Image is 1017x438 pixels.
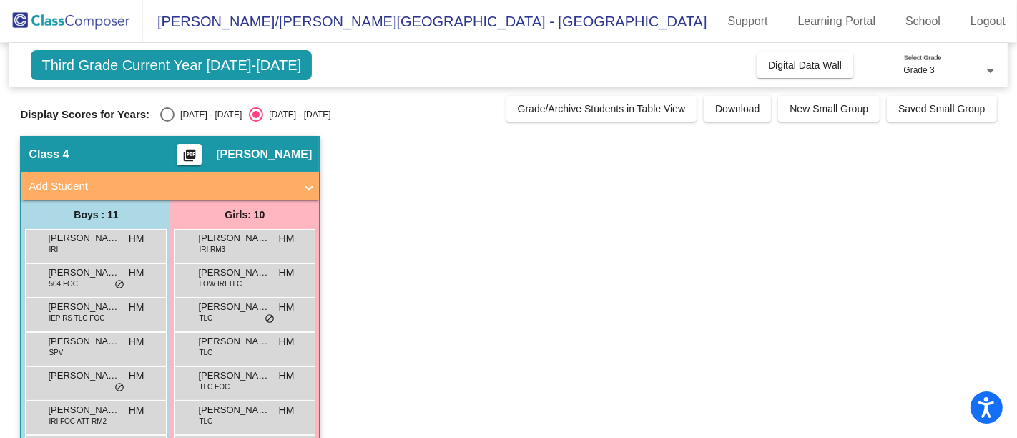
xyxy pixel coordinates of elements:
span: HM [279,334,295,349]
span: HM [279,266,295,281]
span: 504 FOC [49,278,78,289]
span: [PERSON_NAME] [48,231,119,245]
a: Support [717,10,780,33]
div: Girls: 10 [170,200,319,229]
span: HM [129,334,144,349]
span: [PERSON_NAME] [48,369,119,383]
span: HM [129,300,144,315]
mat-expansion-panel-header: Add Student [21,172,319,200]
button: Download [704,96,771,122]
span: [PERSON_NAME]/[PERSON_NAME][GEOGRAPHIC_DATA] - [GEOGRAPHIC_DATA] [143,10,707,33]
span: TLC FOC [199,381,230,392]
span: do_not_disturb_alt [114,279,124,291]
button: Print Students Details [177,144,202,165]
div: [DATE] - [DATE] [263,108,330,121]
span: [PERSON_NAME] [48,403,119,417]
mat-panel-title: Add Student [29,178,295,195]
span: do_not_disturb_alt [265,313,275,325]
span: IRI [49,244,58,255]
span: HM [279,369,295,384]
span: IEP RS TLC FOC [49,313,104,323]
span: [PERSON_NAME] [198,403,270,417]
span: New Small Group [790,103,868,115]
button: Digital Data Wall [757,52,853,78]
a: Learning Portal [787,10,888,33]
span: Class 4 [29,147,69,162]
span: Digital Data Wall [768,59,842,71]
span: HM [279,300,295,315]
mat-icon: picture_as_pdf [181,148,198,168]
span: [PERSON_NAME] [198,266,270,280]
span: [PERSON_NAME] [PERSON_NAME] [48,334,119,349]
span: [PERSON_NAME] [198,334,270,349]
a: Logout [959,10,1017,33]
mat-radio-group: Select an option [160,107,330,122]
span: TLC [199,416,212,427]
span: IRI RM3 [199,244,225,255]
button: Grade/Archive Students in Table View [506,96,697,122]
div: [DATE] - [DATE] [175,108,242,121]
span: do_not_disturb_alt [114,382,124,394]
span: LOW IRI TLC [199,278,242,289]
span: SPV [49,347,63,358]
span: HM [129,403,144,418]
span: HM [279,403,295,418]
button: Saved Small Group [887,96,996,122]
span: TLC [199,313,212,323]
span: Saved Small Group [898,103,985,115]
span: HM [279,231,295,246]
span: HM [129,266,144,281]
span: [PERSON_NAME] St. [PERSON_NAME] [198,369,270,383]
span: Download [715,103,760,115]
span: [PERSON_NAME] [198,300,270,314]
span: IRI FOC ATT RM2 [49,416,107,427]
span: [PERSON_NAME] [198,231,270,245]
span: Grade/Archive Students in Table View [518,103,686,115]
span: [PERSON_NAME] [48,300,119,314]
span: HM [129,231,144,246]
a: School [894,10,952,33]
span: Display Scores for Years: [20,108,149,121]
button: New Small Group [778,96,880,122]
span: Third Grade Current Year [DATE]-[DATE] [31,50,312,80]
span: HM [129,369,144,384]
div: Boys : 11 [21,200,170,229]
span: TLC [199,347,212,358]
span: [PERSON_NAME] [216,147,312,162]
span: Grade 3 [904,65,935,75]
span: [PERSON_NAME] [48,266,119,280]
